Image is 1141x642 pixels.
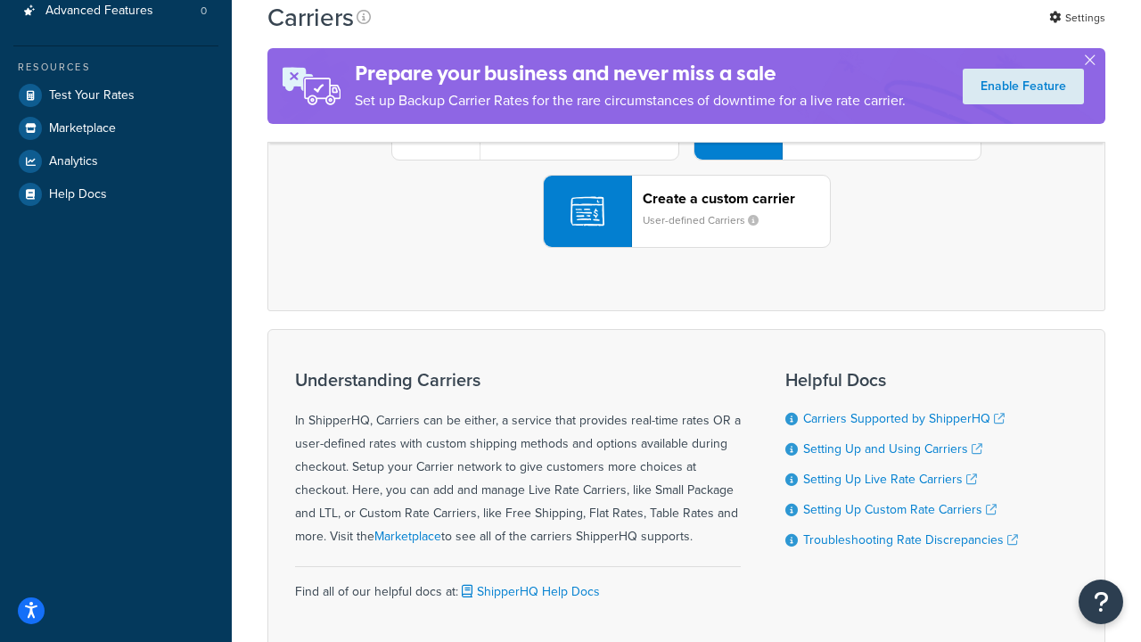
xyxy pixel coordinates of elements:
a: Setting Up Live Rate Carriers [803,470,977,489]
img: icon-carrier-custom-c93b8a24.svg [570,194,604,228]
a: Help Docs [13,178,218,210]
a: Carriers Supported by ShipperHQ [803,409,1005,428]
h3: Helpful Docs [785,370,1018,390]
div: Resources [13,60,218,75]
button: Open Resource Center [1079,580,1123,624]
header: Create a custom carrier [643,190,830,207]
p: Set up Backup Carrier Rates for the rare circumstances of downtime for a live rate carrier. [355,88,906,113]
h3: Understanding Carriers [295,370,741,390]
a: Setting Up and Using Carriers [803,440,982,458]
span: 0 [201,4,207,19]
div: In ShipperHQ, Carriers can be either, a service that provides real-time rates OR a user-defined r... [295,370,741,548]
span: Help Docs [49,187,107,202]
a: ShipperHQ Help Docs [458,582,600,601]
h4: Prepare your business and never miss a sale [355,59,906,88]
span: Analytics [49,154,98,169]
button: Create a custom carrierUser-defined Carriers [543,175,831,248]
div: Find all of our helpful docs at: [295,566,741,604]
a: Enable Feature [963,69,1084,104]
a: Marketplace [374,527,441,546]
span: Marketplace [49,121,116,136]
a: Analytics [13,145,218,177]
a: Test Your Rates [13,79,218,111]
a: Marketplace [13,112,218,144]
small: User-defined Carriers [643,212,773,228]
a: Setting Up Custom Rate Carriers [803,500,997,519]
img: ad-rules-rateshop-fe6ec290ccb7230408bd80ed9643f0289d75e0ffd9eb532fc0e269fcd187b520.png [267,48,355,124]
span: Test Your Rates [49,88,135,103]
span: Advanced Features [45,4,153,19]
a: Settings [1049,5,1105,30]
a: Troubleshooting Rate Discrepancies [803,531,1018,549]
